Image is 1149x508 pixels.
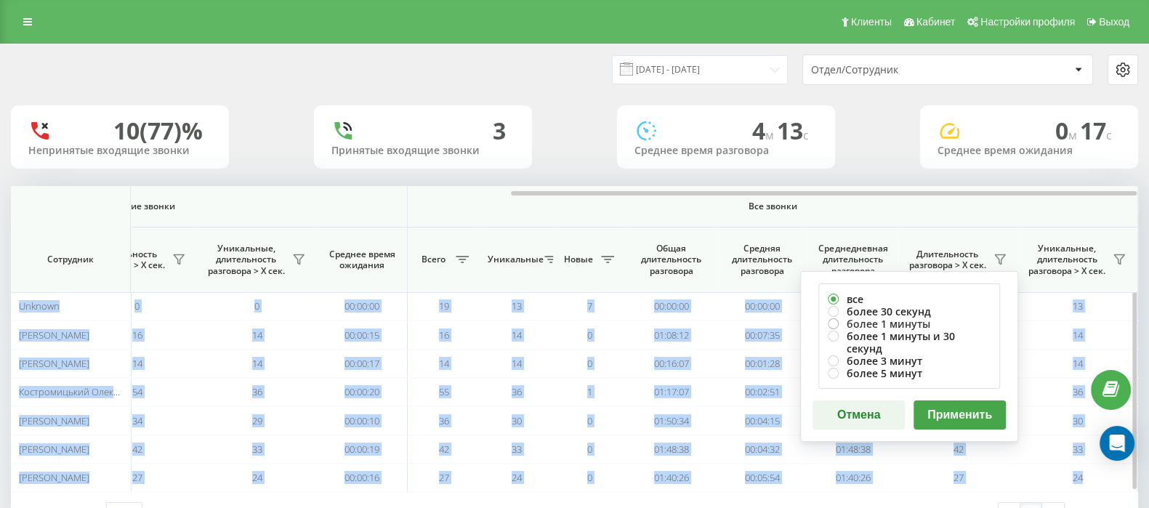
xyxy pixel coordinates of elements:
[1073,443,1083,456] span: 33
[132,328,142,342] span: 16
[717,292,807,320] td: 00:00:00
[439,357,449,370] span: 14
[752,115,777,146] span: 4
[587,443,592,456] span: 0
[19,471,89,484] span: [PERSON_NAME]
[1073,299,1083,313] span: 13
[1073,414,1083,427] span: 30
[938,145,1121,157] div: Среднее время ожидания
[828,305,991,318] label: более 30 секунд
[626,406,717,435] td: 01:50:34
[626,464,717,492] td: 01:40:26
[626,378,717,406] td: 01:17:07
[717,378,807,406] td: 00:02:51
[587,414,592,427] span: 0
[439,328,449,342] span: 16
[328,249,396,271] span: Среднее время ожидания
[587,471,592,484] span: 0
[317,292,408,320] td: 00:00:00
[512,443,522,456] span: 33
[252,357,262,370] span: 14
[916,16,955,28] span: Кабинет
[828,318,991,330] label: более 1 минуты
[132,471,142,484] span: 27
[512,471,522,484] span: 24
[132,385,142,398] span: 54
[803,127,809,143] span: c
[1025,243,1108,277] span: Уникальные, длительность разговора > Х сек.
[512,357,522,370] span: 14
[439,385,449,398] span: 55
[717,350,807,378] td: 00:01:28
[1073,328,1083,342] span: 14
[587,357,592,370] span: 0
[132,357,142,370] span: 14
[512,385,522,398] span: 36
[954,471,964,484] span: 27
[1080,115,1112,146] span: 17
[1073,357,1083,370] span: 14
[727,243,797,277] span: Средняя длительность разговора
[134,299,140,313] span: 0
[807,464,898,492] td: 01:40:26
[587,328,592,342] span: 0
[634,145,818,157] div: Среднее время разговора
[1073,385,1083,398] span: 36
[1099,16,1129,28] span: Выход
[807,435,898,464] td: 01:48:38
[19,414,89,427] span: [PERSON_NAME]
[717,435,807,464] td: 00:04:32
[512,299,522,313] span: 13
[252,443,262,456] span: 33
[317,320,408,349] td: 00:00:15
[717,406,807,435] td: 00:04:15
[587,299,592,313] span: 7
[560,254,597,265] span: Новые
[488,254,540,265] span: Уникальные
[828,355,991,367] label: более 3 минут
[828,367,991,379] label: более 5 минут
[818,243,887,277] span: Среднедневная длительность разговора
[1106,127,1112,143] span: c
[317,464,408,492] td: 00:00:16
[132,414,142,427] span: 34
[132,443,142,456] span: 42
[415,254,451,265] span: Всего
[451,201,1094,212] span: Все звонки
[717,320,807,349] td: 00:07:35
[954,443,964,456] span: 42
[828,330,991,355] label: более 1 минуты и 30 секунд
[851,16,892,28] span: Клиенты
[19,299,60,313] span: Unknown
[980,16,1075,28] span: Настройки профиля
[19,328,89,342] span: [PERSON_NAME]
[439,471,449,484] span: 27
[439,299,449,313] span: 19
[1100,426,1134,461] div: Open Intercom Messenger
[813,400,905,430] button: Отмена
[252,471,262,484] span: 24
[113,117,203,145] div: 10 (77)%
[626,320,717,349] td: 01:08:12
[626,350,717,378] td: 00:16:07
[765,127,777,143] span: м
[914,400,1006,430] button: Применить
[254,299,259,313] span: 0
[252,328,262,342] span: 14
[1073,471,1083,484] span: 24
[1068,127,1080,143] span: м
[19,443,89,456] span: [PERSON_NAME]
[439,414,449,427] span: 36
[331,145,515,157] div: Принятые входящие звонки
[252,385,262,398] span: 36
[317,378,408,406] td: 00:00:20
[317,435,408,464] td: 00:00:19
[28,145,211,157] div: Непринятые входящие звонки
[777,115,809,146] span: 13
[512,328,522,342] span: 14
[317,406,408,435] td: 00:00:10
[828,293,991,305] label: все
[637,243,706,277] span: Общая длительность разговора
[717,464,807,492] td: 00:05:54
[626,435,717,464] td: 01:48:38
